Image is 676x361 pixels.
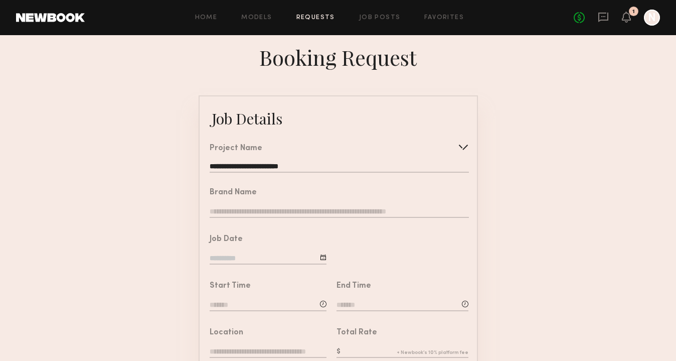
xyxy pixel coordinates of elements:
[424,15,464,21] a: Favorites
[336,282,371,290] div: End Time
[212,108,282,129] div: Job Details
[241,15,272,21] a: Models
[210,329,243,337] div: Location
[644,10,660,26] a: N
[296,15,335,21] a: Requests
[210,282,251,290] div: Start Time
[359,15,401,21] a: Job Posts
[336,329,377,337] div: Total Rate
[632,9,635,15] div: 1
[210,189,257,197] div: Brand Name
[259,43,417,71] div: Booking Request
[210,235,243,244] div: Job Date
[210,145,262,153] div: Project Name
[195,15,218,21] a: Home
